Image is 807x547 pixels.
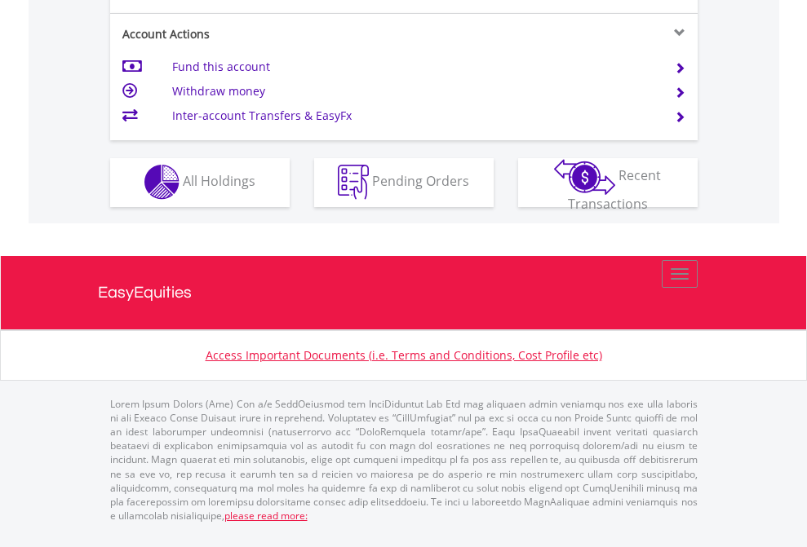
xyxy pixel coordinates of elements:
[183,172,255,190] span: All Holdings
[554,159,615,195] img: transactions-zar-wht.png
[144,165,180,200] img: holdings-wht.png
[372,172,469,190] span: Pending Orders
[206,347,602,363] a: Access Important Documents (i.e. Terms and Conditions, Cost Profile etc)
[172,79,654,104] td: Withdraw money
[110,397,698,523] p: Lorem Ipsum Dolors (Ame) Con a/e SeddOeiusmod tem InciDiduntut Lab Etd mag aliquaen admin veniamq...
[110,158,290,207] button: All Holdings
[314,158,494,207] button: Pending Orders
[172,104,654,128] td: Inter-account Transfers & EasyFx
[338,165,369,200] img: pending_instructions-wht.png
[224,509,308,523] a: please read more:
[518,158,698,207] button: Recent Transactions
[172,55,654,79] td: Fund this account
[568,166,662,213] span: Recent Transactions
[110,26,404,42] div: Account Actions
[98,256,710,329] a: EasyEquities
